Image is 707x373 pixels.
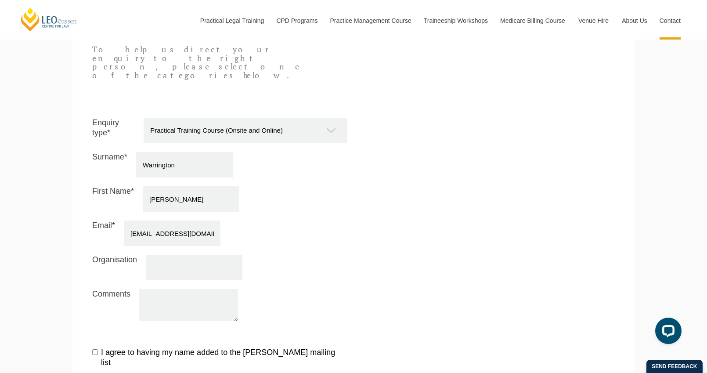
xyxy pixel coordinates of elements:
[92,255,137,278] label: Organisation
[494,2,572,40] a: Medicare Billing Course
[324,2,417,40] a: Practice Management Course
[92,289,130,319] label: Comments
[92,186,134,210] label: First Name*
[92,349,98,355] input: I agree to having my name added to the [PERSON_NAME] mailing list
[92,45,302,80] p: To help us direct your enquiry to the right person, please select one of the categories below.
[92,118,135,141] label: Enquiry type*
[572,2,615,40] a: Venue Hire
[417,2,494,40] a: Traineeship Workshops
[92,348,347,368] label: I agree to having my name added to the [PERSON_NAME] mailing list
[92,152,127,175] label: Surname*
[615,2,653,40] a: About Us
[20,7,78,32] a: [PERSON_NAME] Centre for Law
[270,2,323,40] a: CPD Programs
[653,2,687,40] a: Contact
[194,2,270,40] a: Practical Legal Training
[648,314,685,351] iframe: LiveChat chat widget
[92,221,115,244] label: Email*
